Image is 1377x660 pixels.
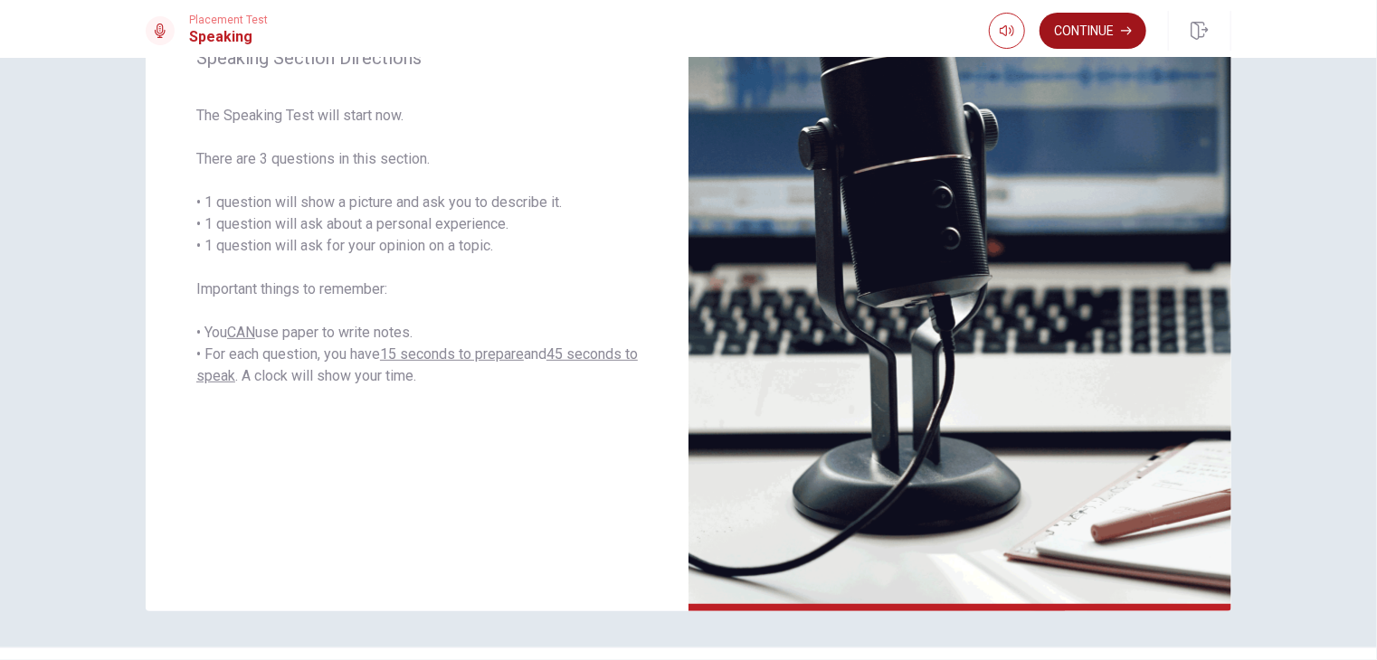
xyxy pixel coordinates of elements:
[196,105,638,387] span: The Speaking Test will start now. There are 3 questions in this section. • 1 question will show a...
[196,47,638,69] span: Speaking Section Directions
[1040,13,1146,49] button: Continue
[189,14,268,26] span: Placement Test
[227,324,255,341] u: CAN
[189,26,268,48] h1: Speaking
[380,345,524,363] u: 15 seconds to prepare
